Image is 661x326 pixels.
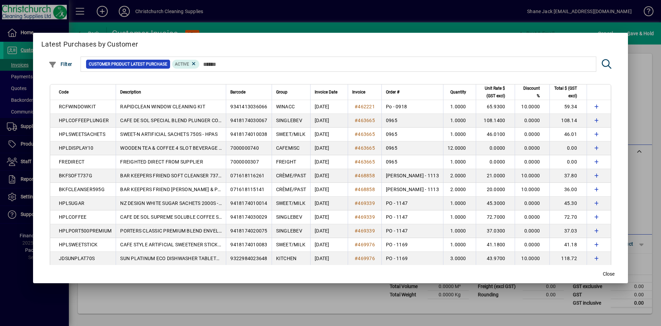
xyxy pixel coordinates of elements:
div: Order # [386,88,439,96]
td: [DATE] [310,252,348,266]
td: 1.0000 [443,128,476,141]
span: SINGLEBEV [276,214,302,220]
td: 0.00 [549,155,587,169]
span: 462221 [358,104,375,109]
span: SWEET-N ARTIFICIAL SACHETS 750S - HPAS [120,131,218,137]
a: #469339 [352,213,377,221]
td: [DATE] [310,197,348,210]
span: JDSUNPLAT70S [59,256,95,261]
td: 43.9700 [476,252,515,266]
h2: Latest Purchases by Customer [33,33,628,53]
td: 1.0000 [443,114,476,128]
a: #469976 [352,241,377,248]
span: 9418174010083 [230,242,267,247]
td: 72.70 [549,210,587,224]
span: HPLDISPLAY10 [59,145,93,151]
div: Invoice [352,88,377,96]
td: 45.3000 [476,197,515,210]
button: Close [598,268,620,280]
span: CRÈME/PAST [276,173,306,178]
td: 36.00 [549,183,587,197]
td: 1.0000 [443,210,476,224]
td: 2.0000 [443,183,476,197]
span: 9418174010038 [230,131,267,137]
span: HPLSWEETSTICK [59,242,97,247]
td: 46.01 [549,128,587,141]
span: WINACC [276,104,295,109]
span: # [355,159,358,165]
td: 108.1400 [476,114,515,128]
td: 1.0000 [443,197,476,210]
span: SINGLEBEV [276,118,302,123]
td: [DATE] [310,210,348,224]
td: 72.7000 [476,210,515,224]
span: # [355,118,358,123]
td: PO - 1147 [381,210,443,224]
td: 65.9300 [476,100,515,114]
span: # [355,173,358,178]
td: 0.0000 [515,197,549,210]
span: FREIGHT [276,159,296,165]
span: # [355,256,358,261]
span: Order # [386,88,399,96]
td: 37.0300 [476,224,515,238]
div: Invoice Date [315,88,344,96]
span: Group [276,88,287,96]
span: 468858 [358,187,375,192]
div: Discount % [519,85,546,100]
span: Description [120,88,141,96]
span: Total $ (GST excl) [554,85,577,100]
span: 469976 [358,242,375,247]
td: 46.0100 [476,128,515,141]
td: 37.80 [549,169,587,183]
td: 41.1800 [476,238,515,252]
span: 9418174030067 [230,118,267,123]
td: PO - 1147 [381,224,443,238]
span: Active [175,62,189,67]
span: SWEET/MILK [276,131,306,137]
span: BAR KEEPERS FRIEND SOFT CLEANSER 737G [120,173,222,178]
span: HPLCOFFEE [59,214,86,220]
td: 2.0000 [443,169,476,183]
td: 0965 [381,141,443,155]
span: CAFE STYLE ARTIFICIAL SWEETENER STICKS 500S - HPAS1 [120,242,252,247]
span: KITCHEN [276,256,297,261]
span: CRÈME/PAST [276,187,306,192]
td: 0.0000 [515,224,549,238]
span: # [355,145,358,151]
td: 21.0000 [476,169,515,183]
a: #463665 [352,117,377,124]
span: SWEET/MILK [276,242,306,247]
span: Discount % [519,85,540,100]
td: 0.0000 [515,114,549,128]
td: 10.0000 [515,169,549,183]
span: SUN PLATINUM ECO DISHWASHER TABLETS 70S (MPI C101-82) [120,256,262,261]
span: Customer Product Latest Purchase [89,61,167,68]
td: PO - 1169 [381,252,443,266]
span: RCFWINDOWKIT [59,104,96,109]
td: 118.72 [549,252,587,266]
td: 1.0000 [443,155,476,169]
span: # [355,131,358,137]
span: BAR KEEPERS FRIEND [PERSON_NAME] & POLISH POWDER 595G [120,187,266,192]
span: 463665 [358,145,375,151]
span: Quantity [450,88,466,96]
td: [PERSON_NAME] - 1113 [381,169,443,183]
span: 9322984023648 [230,256,267,261]
td: 10.0000 [515,100,549,114]
td: 0965 [381,128,443,141]
td: 0.0000 [515,155,549,169]
span: SWEET/MILK [276,200,306,206]
div: Quantity [448,88,472,96]
td: 1.0000 [443,238,476,252]
a: #469976 [352,255,377,262]
span: 9418174030029 [230,214,267,220]
span: CAFEMISC [276,145,300,151]
span: BKFSOFT737G [59,173,92,178]
td: 41.18 [549,238,587,252]
td: 0.0000 [476,141,515,155]
span: Invoice [352,88,365,96]
td: 1.0000 [443,100,476,114]
td: 108.14 [549,114,587,128]
td: 12.0000 [443,141,476,155]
